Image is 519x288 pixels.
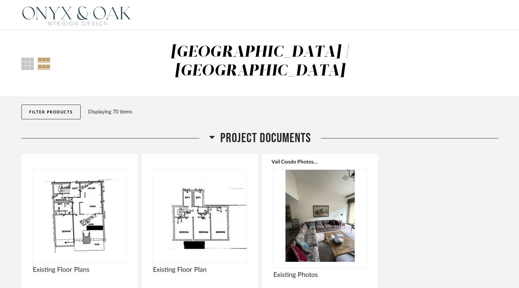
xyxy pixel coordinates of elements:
[220,130,311,146] span: Project Documents
[33,266,126,274] span: Existing Floor Plans
[273,170,367,262] img: undefined
[273,170,367,262] div: 0
[171,45,350,79] div: [GEOGRAPHIC_DATA] | [GEOGRAPHIC_DATA]
[21,0,132,30] img: 08ecf60b-2490-4d88-a620-7ab89e40e421.png
[153,266,246,274] span: Existing Floor Plan
[271,159,318,165] button: Vail Condo Photos.pdf
[33,170,126,262] img: undefined
[273,271,367,279] span: Existing Photos
[21,105,81,119] button: Filter Products
[88,108,495,116] div: Displaying 70 items
[153,170,246,262] img: undefined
